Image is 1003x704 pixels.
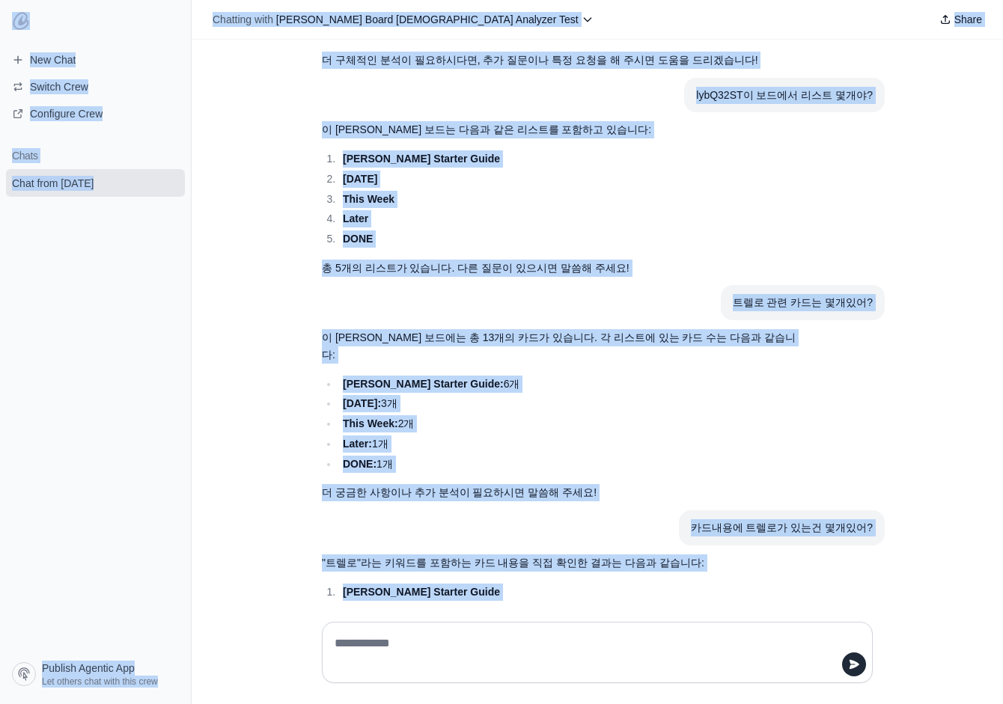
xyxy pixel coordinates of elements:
span: Chat from [DATE] [12,176,94,191]
a: Publish Agentic App Let others chat with this crew [6,656,185,692]
strong: DONE: [343,458,376,470]
strong: [PERSON_NAME] Starter Guide: [343,378,504,390]
strong: This Week [343,193,394,205]
strong: Later: [343,438,372,450]
strong: This Week: [343,417,398,429]
span: Share [954,12,982,27]
span: Let others chat with this crew [42,676,158,688]
p: 더 궁금한 사항이나 추가 분석이 필요하시면 말씀해 주세요! [322,484,801,501]
span: Publish Agentic App [42,661,135,676]
li: 6개 [338,376,801,393]
section: User message [721,285,885,320]
li: 2개 [338,415,801,432]
section: Response [310,320,813,510]
li: 3개 [338,395,801,412]
a: Configure Crew [6,102,185,126]
section: User message [679,510,885,545]
p: 더 구체적인 분석이 필요하시다면, 추가 질문이나 특정 요청을 해 주시면 도움을 드리겠습니다! [322,52,801,69]
div: lybQ32ST이 보드에서 리스트 몇개야? [696,87,873,104]
strong: Later [343,212,368,224]
span: Chatting with [213,12,273,27]
p: 총 5개의 리스트가 있습니다. 다른 질문이 있으시면 말씀해 주세요! [322,260,801,277]
strong: DONE [343,233,373,245]
span: [PERSON_NAME] Board [DEMOGRAPHIC_DATA] Analyzer Test [276,13,579,25]
span: Switch Crew [30,79,88,94]
li: 1개 [338,435,801,453]
section: Response [310,112,813,285]
p: 이 [PERSON_NAME] 보드에는 총 13개의 카드가 있습니다. 각 리스트에 있는 카드 수는 다음과 같습니다: [322,329,801,364]
a: New Chat [6,48,185,72]
button: Share [933,9,988,30]
p: 이 [PERSON_NAME] 보드는 다음과 같은 리스트를 포함하고 있습니다: [322,121,801,138]
a: Chat from [DATE] [6,169,185,197]
p: "트렐로"라는 키워드를 포함하는 카드 내용을 직접 확인한 결과는 다음과 같습니다: [322,554,801,572]
li: 1개 [338,456,801,473]
strong: [PERSON_NAME] Starter Guide [343,153,500,165]
span: New Chat [30,52,76,67]
section: User message [684,78,885,113]
img: CrewAI Logo [12,12,30,30]
strong: [PERSON_NAME] Starter Guide [343,586,500,598]
button: Switch Crew [6,75,185,99]
strong: [DATE] [343,173,377,185]
span: Configure Crew [30,106,103,121]
div: 트렐로 관련 카드는 몇개있어? [733,294,873,311]
button: Chatting with [PERSON_NAME] Board [DEMOGRAPHIC_DATA] Analyzer Test [207,9,600,30]
div: 카드내용에 트렐로가 있는건 몇개있어? [691,519,873,536]
strong: [DATE]: [343,397,381,409]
